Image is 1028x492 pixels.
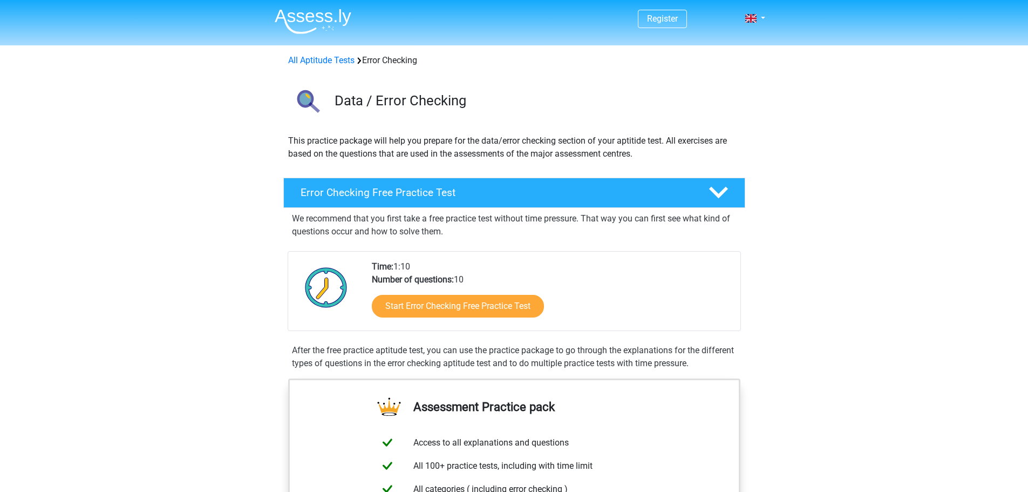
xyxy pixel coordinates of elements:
p: This practice package will help you prepare for the data/error checking section of your aptitide ... [288,134,740,160]
h4: Error Checking Free Practice Test [301,186,691,199]
div: After the free practice aptitude test, you can use the practice package to go through the explana... [288,344,741,370]
a: Start Error Checking Free Practice Test [372,295,544,318]
div: 1:10 10 [364,260,740,331]
p: We recommend that you first take a free practice test without time pressure. That way you can fir... [292,212,737,238]
b: Time: [372,261,393,272]
a: All Aptitude Tests [288,55,355,65]
b: Number of questions: [372,274,454,285]
img: error checking [284,80,330,126]
a: Error Checking Free Practice Test [279,178,750,208]
img: Assessly [275,9,351,34]
a: Register [647,14,678,24]
img: Clock [299,260,353,314]
div: Error Checking [284,54,745,67]
h3: Data / Error Checking [335,92,737,109]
